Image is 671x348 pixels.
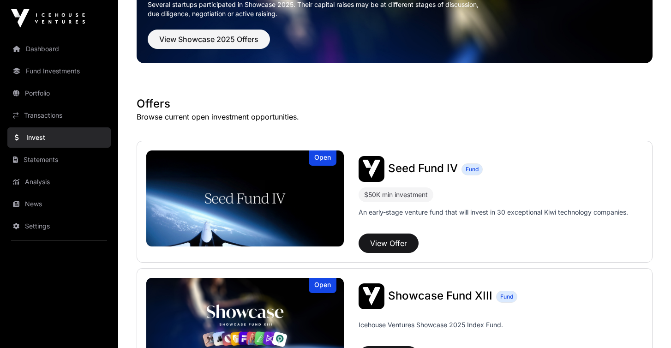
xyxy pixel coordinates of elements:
[7,172,111,192] a: Analysis
[625,304,671,348] iframe: Chat Widget
[146,150,344,246] a: Seed Fund IVOpen
[364,189,428,200] div: $50K min investment
[359,320,503,330] p: Icehouse Ventures Showcase 2025 Index Fund.
[359,187,433,202] div: $50K min investment
[137,96,653,111] h1: Offers
[7,61,111,81] a: Fund Investments
[148,30,270,49] button: View Showcase 2025 Offers
[388,289,492,302] span: Showcase Fund XIII
[500,293,513,300] span: Fund
[359,208,628,217] p: An early-stage venture fund that will invest in 30 exceptional Kiwi technology companies.
[7,39,111,59] a: Dashboard
[359,234,419,253] button: View Offer
[359,156,384,182] img: Seed Fund IV
[148,39,270,48] a: View Showcase 2025 Offers
[7,150,111,170] a: Statements
[7,216,111,236] a: Settings
[137,111,653,122] p: Browse current open investment opportunities.
[146,150,344,246] img: Seed Fund IV
[7,105,111,126] a: Transactions
[159,34,258,45] span: View Showcase 2025 Offers
[7,83,111,103] a: Portfolio
[11,9,85,28] img: Icehouse Ventures Logo
[388,290,492,302] a: Showcase Fund XIII
[309,150,336,166] div: Open
[388,163,458,175] a: Seed Fund IV
[388,162,458,175] span: Seed Fund IV
[7,127,111,148] a: Invest
[359,283,384,309] img: Showcase Fund XIII
[309,278,336,293] div: Open
[7,194,111,214] a: News
[466,166,479,173] span: Fund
